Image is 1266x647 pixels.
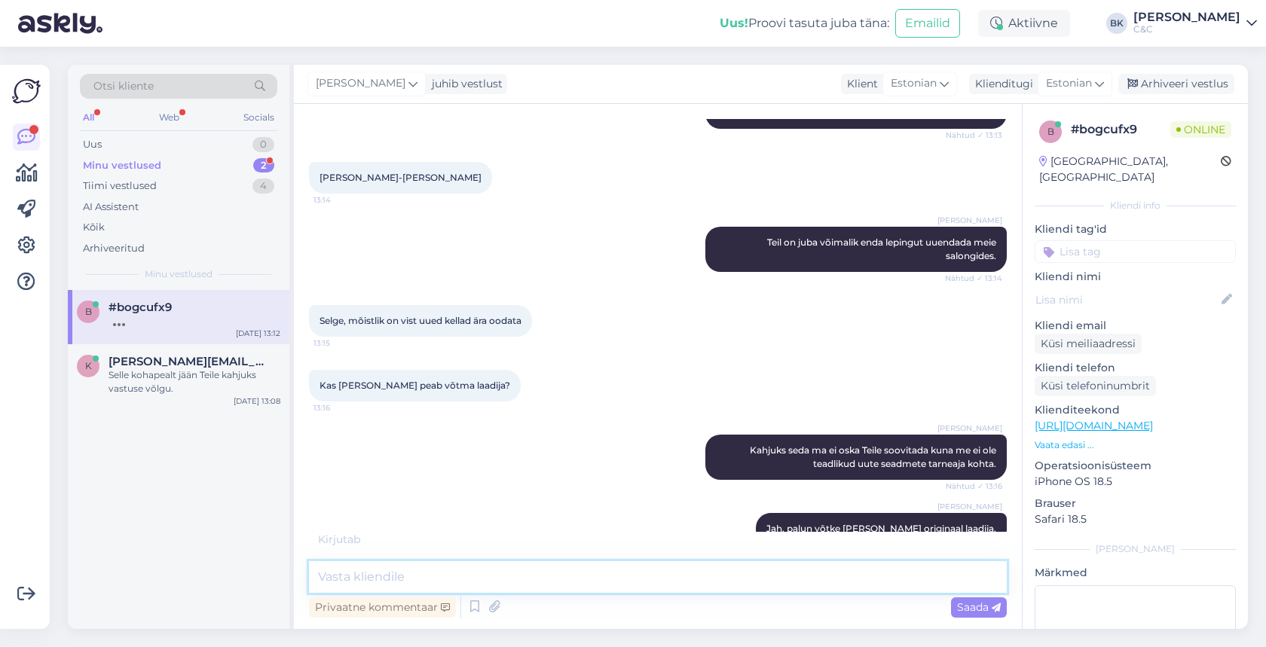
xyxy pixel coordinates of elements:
[945,273,1002,284] span: Nähtud ✓ 13:14
[252,137,274,152] div: 0
[1035,334,1142,354] div: Küsi meiliaadressi
[969,76,1033,92] div: Klienditugi
[320,172,482,183] span: [PERSON_NAME]-[PERSON_NAME]
[93,78,154,94] span: Otsi kliente
[426,76,503,92] div: juhib vestlust
[1035,496,1236,511] p: Brauser
[1035,511,1236,527] p: Safari 18.5
[1035,402,1236,418] p: Klienditeekond
[320,315,521,326] span: Selge, mõistlik on vist uued kellad ära oodata
[83,179,157,194] div: Tiimi vestlused
[313,402,370,414] span: 13:16
[309,532,1007,548] div: Kirjutab
[891,75,937,92] span: Estonian
[946,481,1002,492] span: Nähtud ✓ 13:16
[109,368,280,395] div: Selle kohapealt jään Teile kahjuks vastuse võlgu.
[1035,360,1236,376] p: Kliendi telefon
[1106,13,1127,34] div: BK
[1133,11,1257,35] a: [PERSON_NAME]C&C
[1047,126,1054,137] span: b
[1035,240,1236,263] input: Lisa tag
[1035,542,1236,556] div: [PERSON_NAME]
[83,158,161,173] div: Minu vestlused
[957,600,1001,614] span: Saada
[720,14,889,32] div: Proovi tasuta juba täna:
[240,108,277,127] div: Socials
[109,355,265,368] span: karel.hanni@gmail.com
[1035,318,1236,334] p: Kliendi email
[1035,438,1236,452] p: Vaata edasi ...
[83,137,102,152] div: Uus
[320,380,510,391] span: Kas [PERSON_NAME] peab võtma laadija?
[937,215,1002,226] span: [PERSON_NAME]
[1071,121,1170,139] div: # bogcufx9
[85,306,92,317] span: b
[1039,154,1221,185] div: [GEOGRAPHIC_DATA], [GEOGRAPHIC_DATA]
[85,360,92,371] span: k
[1046,75,1092,92] span: Estonian
[1035,565,1236,581] p: Märkmed
[313,194,370,206] span: 13:14
[234,395,280,407] div: [DATE] 13:08
[1035,199,1236,212] div: Kliendi info
[895,9,960,38] button: Emailid
[978,10,1070,37] div: Aktiivne
[316,75,405,92] span: [PERSON_NAME]
[109,301,172,314] span: #bogcufx9
[841,76,878,92] div: Klient
[1035,458,1236,474] p: Operatsioonisüsteem
[236,328,280,339] div: [DATE] 13:12
[1133,23,1240,35] div: C&C
[156,108,182,127] div: Web
[767,237,998,261] span: Teil on juba võimalik enda lepingut uuendada meie salongides.
[1035,376,1156,396] div: Küsi telefoninumbrit
[80,108,97,127] div: All
[1035,474,1236,490] p: iPhone OS 18.5
[937,501,1002,512] span: [PERSON_NAME]
[252,179,274,194] div: 4
[145,267,213,281] span: Minu vestlused
[937,423,1002,434] span: [PERSON_NAME]
[309,597,456,618] div: Privaatne kommentaar
[253,158,274,173] div: 2
[946,130,1002,141] span: Nähtud ✓ 13:13
[1170,121,1231,138] span: Online
[1035,269,1236,285] p: Kliendi nimi
[720,16,748,30] b: Uus!
[750,444,998,469] span: Kahjuks seda ma ei oska Teile soovitada kuna me ei ole teadlikud uute seadmete tarneaja kohta.
[1035,291,1219,308] input: Lisa nimi
[1133,11,1240,23] div: [PERSON_NAME]
[313,337,370,349] span: 13:15
[83,220,105,235] div: Kõik
[83,200,139,215] div: AI Assistent
[1118,74,1234,94] div: Arhiveeri vestlus
[12,77,41,105] img: Askly Logo
[766,523,996,534] span: Jah, palun võtke [PERSON_NAME] originaal laadija.
[83,241,145,256] div: Arhiveeritud
[1035,419,1153,432] a: [URL][DOMAIN_NAME]
[1035,221,1236,237] p: Kliendi tag'id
